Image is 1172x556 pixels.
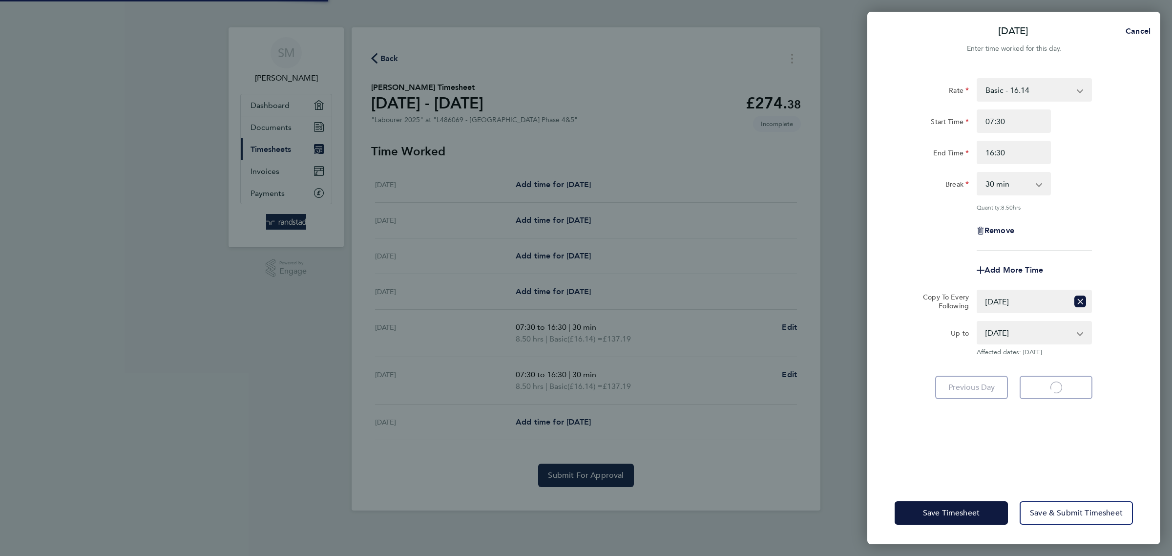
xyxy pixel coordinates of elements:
span: Save & Submit Timesheet [1030,508,1123,518]
span: Save Timesheet [923,508,980,518]
button: Save Timesheet [895,501,1008,525]
span: 8.50 [1001,203,1013,211]
label: Rate [949,86,969,98]
div: Enter time worked for this day. [867,43,1160,55]
label: Copy To Every Following [915,293,969,310]
p: [DATE] [998,24,1028,38]
span: Affected dates: [DATE] [977,348,1092,356]
input: E.g. 18:00 [977,141,1051,164]
button: Reset selection [1074,291,1086,312]
label: End Time [933,149,969,160]
label: Break [945,180,969,192]
span: Add More Time [984,265,1043,275]
button: Remove [977,227,1014,235]
button: Add More Time [977,266,1043,274]
button: Cancel [1110,21,1160,41]
label: Start Time [931,117,969,129]
span: Cancel [1123,26,1151,36]
input: E.g. 08:00 [977,109,1051,133]
div: Quantity: hrs [977,203,1092,211]
span: Remove [984,226,1014,235]
button: Save & Submit Timesheet [1020,501,1133,525]
label: Up to [951,329,969,341]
